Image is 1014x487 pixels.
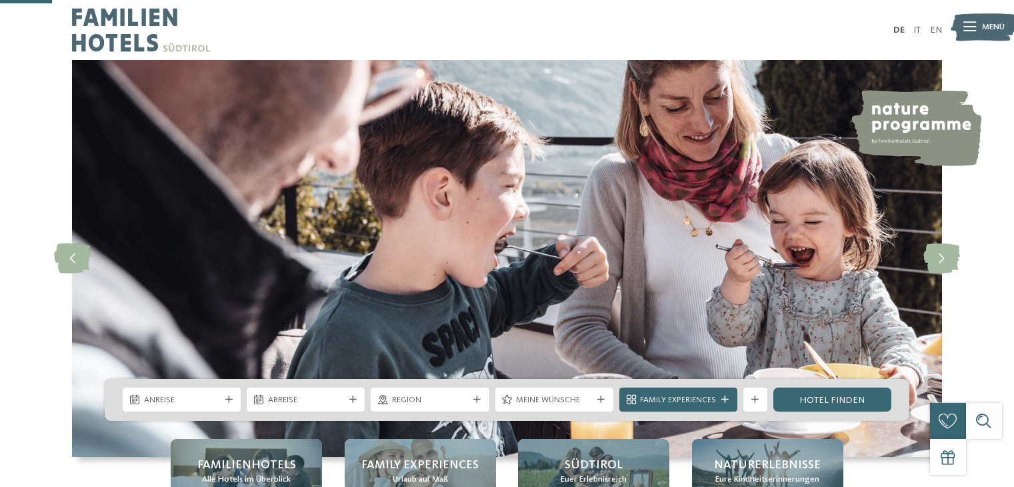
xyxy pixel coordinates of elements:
span: Region [392,394,468,406]
span: Anreise [144,394,220,406]
a: DE [893,25,905,35]
span: Family Experiences [361,457,479,474]
span: Abreise [268,394,344,406]
span: Familienhotels [197,457,296,474]
span: Urlaub auf Maß [393,474,448,486]
span: Eure Kindheitserinnerungen [715,474,819,486]
a: Hotel finden [773,388,891,412]
img: nature programme by Familienhotels Südtirol [849,90,981,166]
a: IT [913,25,921,35]
span: Meine Wünsche [516,394,592,406]
span: Euer Erlebnisreich [561,474,627,486]
span: Menü [982,21,1005,33]
span: Family Experiences [640,394,716,406]
span: Naturerlebnisse [714,457,821,474]
span: Alle Hotels im Überblick [202,474,291,486]
a: EN [930,25,942,35]
img: Familienhotels Südtirol: The happy family places [72,60,942,457]
span: Südtirol [565,457,623,474]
